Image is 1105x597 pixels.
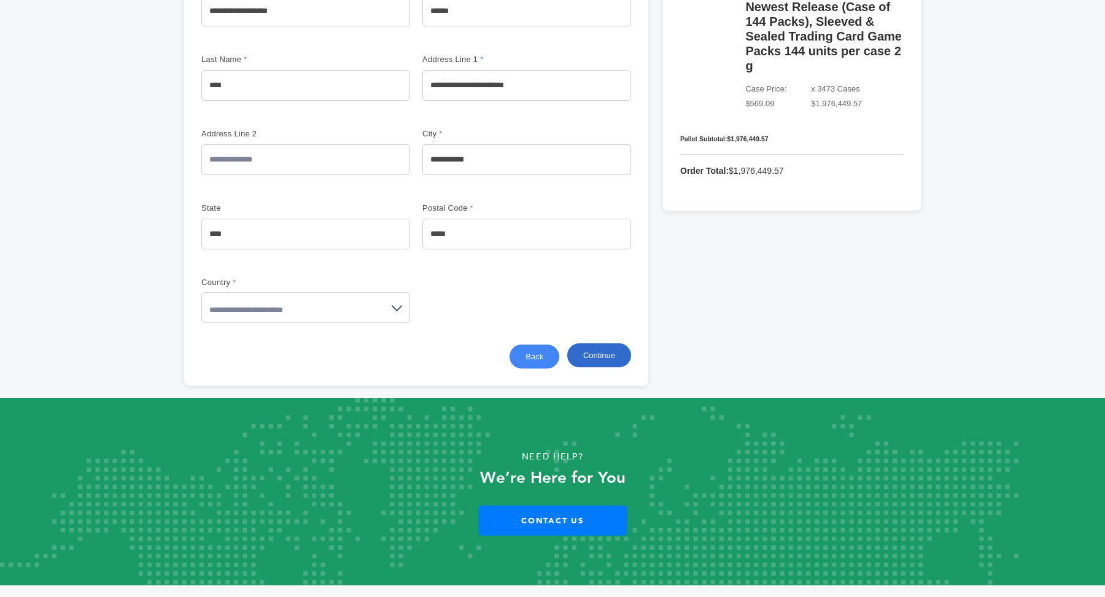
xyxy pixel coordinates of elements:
strong: $1,976,449.57 [727,135,768,142]
button: Continue [567,343,631,367]
a: Contact Us [478,505,627,536]
label: Address Line 1 [422,53,508,66]
label: State [201,202,287,215]
span: Case Price: $569.09 [745,82,811,111]
strong: Order Total: [680,166,729,176]
p: Need Help? [55,448,1050,466]
label: Last Name [201,53,287,66]
strong: We’re Here for You [480,467,626,489]
p: $1,976,449.57 [680,163,904,178]
span: x 3473 Cases $1,976,449.57 [811,82,904,111]
label: Address Line 2 [201,128,287,141]
label: City [422,128,508,141]
label: Postal Code [422,202,508,215]
div: Pallet Subtotal: [680,134,904,144]
label: Country [201,276,287,289]
button: Back [510,345,559,369]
